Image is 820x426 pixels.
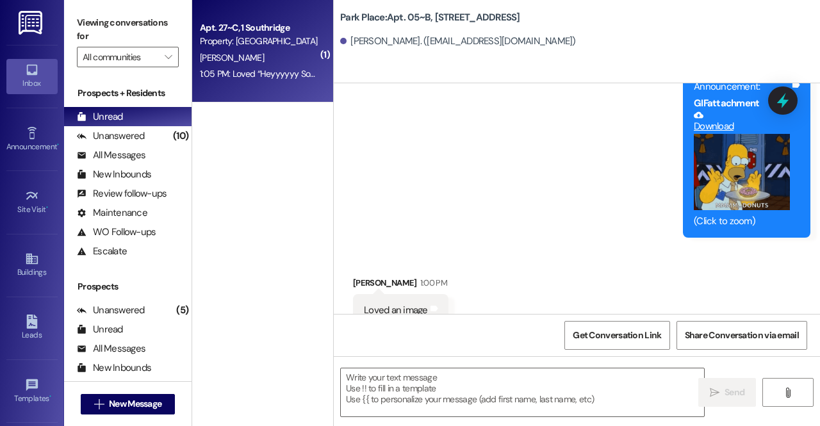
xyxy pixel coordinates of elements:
[165,52,172,62] i: 
[173,300,192,320] div: (5)
[77,129,145,143] div: Unanswered
[6,374,58,409] a: Templates •
[77,323,123,336] div: Unread
[83,47,158,67] input: All communities
[710,388,719,398] i: 
[364,304,428,317] div: Loved an image
[64,280,192,293] div: Prospects
[694,110,790,133] a: Download
[694,215,790,228] div: (Click to zoom)
[94,399,104,409] i: 
[57,140,59,149] span: •
[19,11,45,35] img: ResiDesk Logo
[200,52,264,63] span: [PERSON_NAME]
[783,388,792,398] i: 
[6,185,58,220] a: Site Visit •
[77,13,179,47] label: Viewing conversations for
[694,134,790,210] button: Zoom image
[200,21,318,35] div: Apt. 27~C, 1 Southridge
[77,342,145,356] div: All Messages
[6,59,58,94] a: Inbox
[77,225,156,239] div: WO Follow-ups
[46,203,48,212] span: •
[49,392,51,401] span: •
[77,168,151,181] div: New Inbounds
[77,187,167,201] div: Review follow-ups
[170,126,192,146] div: (10)
[725,386,744,399] span: Send
[200,68,457,79] div: 1:05 PM: Loved “Heyyyyyy Southridge! Thank you all for keeping us …”
[353,276,448,294] div: [PERSON_NAME]
[6,248,58,283] a: Buildings
[109,397,161,411] span: New Message
[573,329,661,342] span: Get Conversation Link
[676,321,807,350] button: Share Conversation via email
[77,206,147,220] div: Maintenance
[77,304,145,317] div: Unanswered
[77,361,151,375] div: New Inbounds
[200,35,318,48] div: Property: [GEOGRAPHIC_DATA]
[685,329,799,342] span: Share Conversation via email
[77,245,127,258] div: Escalate
[77,110,123,124] div: Unread
[340,35,576,48] div: [PERSON_NAME]. ([EMAIL_ADDRESS][DOMAIN_NAME])
[694,97,759,110] b: GIF attachment
[77,149,145,162] div: All Messages
[698,378,756,407] button: Send
[81,394,176,414] button: New Message
[564,321,669,350] button: Get Conversation Link
[6,311,58,345] a: Leads
[340,11,520,24] b: Park Place: Apt. 05~B, [STREET_ADDRESS]
[417,276,447,290] div: 1:00 PM
[694,80,790,94] div: Announcement:
[64,86,192,100] div: Prospects + Residents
